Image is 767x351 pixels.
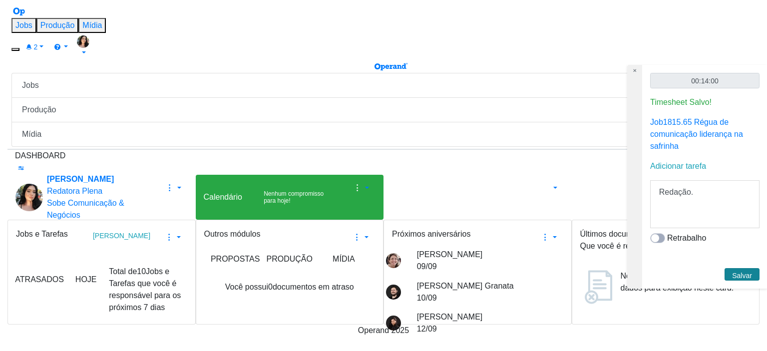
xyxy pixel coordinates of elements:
div: Aline Beatriz Jackisch [417,249,554,261]
button: Salvar [725,268,760,281]
div: Luana da Silva de Andrade [417,311,554,323]
span: Produção [267,253,313,265]
span: [PERSON_NAME] [93,232,150,240]
div: No momento, você não possui dados para exibição neste card. [621,270,748,294]
span: 10/09 [417,294,437,302]
div: Adicionar tarefa [650,160,760,172]
span: Atrasados [15,274,64,286]
a: T[PERSON_NAME]Redatora PlenaSobe Comunicação & Negócios [7,175,196,220]
label: Retrabalho [667,232,706,244]
div: Sobe Comunicação & Negócios [47,197,157,221]
img: dashboard_not_found.png [584,270,613,304]
button: 2 [19,39,48,55]
a: Produção [11,98,756,122]
a: Mídia [11,122,756,147]
div: Últimos documentos editados [580,228,721,252]
div: Acesso Rápido [580,191,634,203]
div: Que você é responsável [580,240,721,252]
a: Produção [40,21,75,29]
span: Hoje [75,274,97,286]
div: 2:24 [448,185,479,209]
span: 10 [137,267,146,276]
a: Jobs [15,21,32,29]
div: Jobs e Tarefas [16,228,157,244]
span: Régua de comunicação liderança na safrinha [650,118,743,150]
div: Nenhum compromisso para hoje! [242,190,346,205]
div: Total de Jobs e Tarefas que você é responsável para os próximos 7 dias [109,266,187,314]
span: 09/09 [417,262,437,271]
a: [PERSON_NAME] [88,231,155,240]
div: Calendário [204,191,242,203]
span: Propostas [211,253,260,265]
span: 0 [268,283,273,291]
div: Próximos aniversários [392,228,533,241]
img: L [386,316,401,331]
a: Timesheet2:24Horasapontadashoje! [383,175,572,220]
img: T [77,35,89,48]
span: Mídia [333,253,355,265]
span: Salvar [732,272,752,280]
div: Você possui documentos em atraso [225,281,354,293]
button: Mídia [78,18,106,33]
p: Timesheet Salvo! [650,96,712,108]
button: T [72,33,94,61]
a: Jobs [11,73,756,98]
div: Outros módulos [204,228,345,241]
span: 1815.65 [663,118,692,126]
a: Mídia [82,21,102,29]
img: B [386,285,401,300]
div: Redatora Plena [47,185,157,197]
button: Produção [36,18,79,33]
img: A [386,253,401,268]
div: Tamiris Soares [47,173,157,185]
button: Jobs [11,18,36,33]
a: Job1815.65Régua de comunicação liderança na safrinha [650,118,743,150]
span: Dashboard [15,151,65,160]
img: T [15,184,43,211]
div: Horas apontadas hoje! [481,186,509,208]
span: 2 [34,43,38,51]
button: [PERSON_NAME] [88,228,155,244]
div: Bruno Corralo Granata [417,280,554,292]
div: Timesheet [391,191,428,203]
